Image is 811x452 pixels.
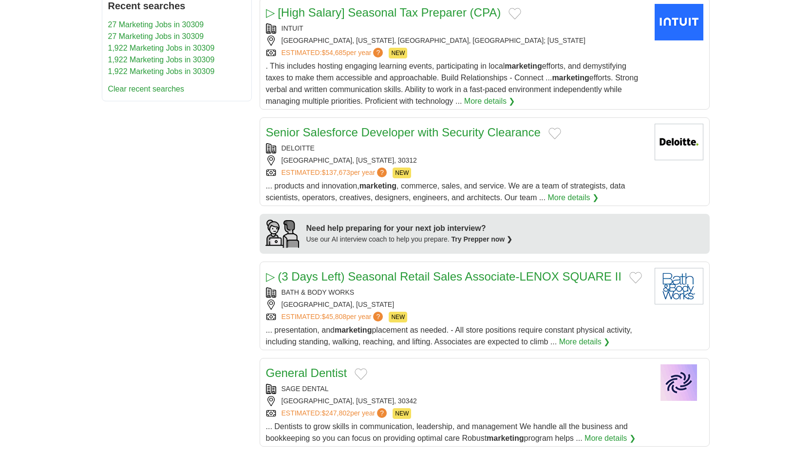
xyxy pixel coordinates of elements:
strong: marketing [487,434,524,442]
span: . This includes hosting engaging learning events, participating in local efforts, and demystifyin... [266,62,639,105]
a: 1,922 Marketing Jobs in 30309 [108,67,215,75]
div: SAGE DENTAL [266,384,647,394]
span: $54,685 [321,49,346,56]
a: 27 Marketing Jobs in 30309 [108,20,204,29]
div: [GEOGRAPHIC_DATA], [US_STATE], [GEOGRAPHIC_DATA], [GEOGRAPHIC_DATA]; [US_STATE] [266,36,647,46]
a: DELOITTE [282,144,315,152]
a: ESTIMATED:$137,673per year? [282,168,389,178]
button: Add to favorite jobs [355,368,367,380]
span: NEW [389,48,407,58]
span: $45,808 [321,313,346,320]
a: ESTIMATED:$54,685per year? [282,48,385,58]
img: Intuit logo [655,4,703,40]
a: More details ❯ [547,192,599,204]
button: Add to favorite jobs [629,272,642,283]
a: More details ❯ [585,433,636,444]
div: [GEOGRAPHIC_DATA], [US_STATE], 30342 [266,396,647,406]
div: Use our AI interview coach to help you prepare. [306,234,513,245]
strong: marketing [505,62,542,70]
span: ? [373,48,383,57]
div: [GEOGRAPHIC_DATA], [US_STATE], 30312 [266,155,647,166]
a: ESTIMATED:$45,808per year? [282,312,385,322]
span: NEW [393,408,411,419]
a: INTUIT [282,24,303,32]
a: ▷ [High Salary] Seasonal Tax Preparer (CPA) [266,6,501,19]
span: NEW [393,168,411,178]
a: Try Prepper now ❯ [452,235,513,243]
span: $247,802 [321,409,350,417]
span: ... presentation, and placement as needed. - All store positions require constant physical activi... [266,326,632,346]
a: More details ❯ [464,95,515,107]
a: ▷ (3 Days Left) Seasonal Retail Sales Associate-LENOX SQUARE II [266,270,622,283]
img: Bath & Body Works logo [655,268,703,304]
span: ? [373,312,383,321]
a: ESTIMATED:$247,802per year? [282,408,389,419]
div: Need help preparing for your next job interview? [306,223,513,234]
span: ... products and innovation, , commerce, sales, and service. We are a team of strategists, data s... [266,182,625,202]
img: Deloitte logo [655,124,703,160]
a: Clear recent searches [108,85,185,93]
button: Add to favorite jobs [509,8,521,19]
span: $137,673 [321,169,350,176]
span: ? [377,168,387,177]
img: Company logo [655,364,703,401]
a: 27 Marketing Jobs in 30309 [108,32,204,40]
a: 1,922 Marketing Jobs in 30309 [108,56,215,64]
span: ... Dentists to grow skills in communication, leadership, and management We handle all the busine... [266,422,628,442]
a: 1,922 Marketing Jobs in 30309 [108,44,215,52]
div: [GEOGRAPHIC_DATA], [US_STATE] [266,300,647,310]
a: More details ❯ [559,336,610,348]
a: General Dentist [266,366,347,379]
strong: marketing [359,182,396,190]
span: ? [377,408,387,418]
span: NEW [389,312,407,322]
strong: marketing [552,74,589,82]
button: Add to favorite jobs [548,128,561,139]
strong: marketing [335,326,372,334]
a: Senior Salesforce Developer with Security Clearance [266,126,541,139]
a: BATH & BODY WORKS [282,288,355,296]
